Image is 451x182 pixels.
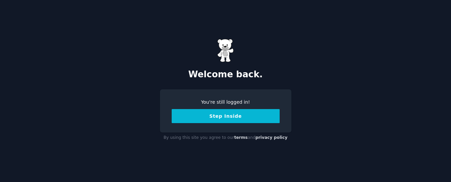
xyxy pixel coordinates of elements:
div: By using this site you agree to our and [160,132,291,143]
button: Step Inside [172,109,280,123]
img: Gummy Bear [217,39,234,62]
a: terms [234,135,247,140]
a: Step Inside [172,113,280,119]
div: You're still logged in! [172,99,280,106]
h2: Welcome back. [160,69,291,80]
a: privacy policy [256,135,288,140]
